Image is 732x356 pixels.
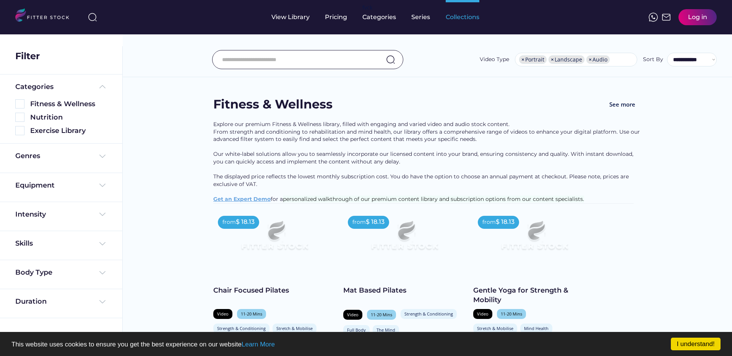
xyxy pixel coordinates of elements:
[15,99,24,108] img: Rectangle%205126.svg
[213,196,271,202] a: Get an Expert Demo
[30,99,107,109] div: Fitness & Wellness
[482,218,496,226] div: from
[222,218,236,226] div: from
[404,311,453,317] div: Strength & Conditioning
[98,268,107,277] img: Frame%20%284%29.svg
[98,210,107,219] img: Frame%20%284%29.svg
[241,311,262,317] div: 11-20 Mins
[688,13,707,21] div: Log in
[411,13,430,21] div: Series
[30,113,107,122] div: Nutrition
[671,338,721,350] a: I understand!
[15,126,24,135] img: Rectangle%205126.svg
[15,239,34,248] div: Skills
[15,151,40,161] div: Genres
[643,56,663,63] div: Sort By
[213,286,336,295] div: Chair Focused Pilates
[15,113,24,122] img: Rectangle%205126.svg
[480,56,509,63] div: Video Type
[217,325,266,331] div: Strength & Conditioning
[524,325,549,331] div: Mind Health
[236,218,255,226] div: $ 18.13
[377,327,395,333] div: The Mind
[521,57,524,62] span: ×
[242,341,275,348] a: Learn More
[343,286,466,295] div: Mat Based Pilates
[325,13,347,21] div: Pricing
[213,173,630,188] span: The displayed price reflects the lowest monthly subscription cost. You do have the option to choo...
[98,82,107,91] img: Frame%20%285%29.svg
[366,218,385,226] div: $ 18.13
[371,312,392,317] div: 11-20 Mins
[15,268,52,277] div: Body Type
[271,13,310,21] div: View Library
[15,50,40,63] div: Filter
[446,13,479,21] div: Collections
[549,55,584,64] li: Landscape
[649,13,658,22] img: meteor-icons_whatsapp%20%281%29.svg
[226,211,323,266] img: Frame%2079%20%281%29.svg
[586,55,610,64] li: Audio
[276,325,313,331] div: Stretch & Mobilise
[88,13,97,22] img: search-normal%203.svg
[362,13,396,21] div: Categories
[98,181,107,190] img: Frame%20%284%29.svg
[519,55,547,64] li: Portrait
[551,57,554,62] span: ×
[283,196,584,202] span: personalized walkthrough of our premium content library and subscription options from our content...
[213,121,641,203] div: Explore our premium Fitness & Wellness library, filled with engaging and varied video and audio s...
[662,13,671,22] img: Frame%2051.svg
[477,325,513,331] div: Stretch & Mobilise
[386,55,395,64] img: search-normal.svg
[30,126,107,136] div: Exercise Library
[217,311,229,317] div: Video
[485,211,583,266] img: Frame%2079%20%281%29.svg
[501,311,522,317] div: 11-20 Mins
[15,297,47,306] div: Duration
[98,239,107,248] img: Frame%20%284%29.svg
[15,181,55,190] div: Equipment
[213,96,333,113] div: Fitness & Wellness
[352,218,366,226] div: from
[355,211,453,266] img: Frame%2079%20%281%29.svg
[15,82,54,92] div: Categories
[98,297,107,306] img: Frame%20%284%29.svg
[473,286,596,305] div: Gentle Yoga for Strength & Mobility
[98,152,107,161] img: Frame%20%284%29.svg
[477,311,489,317] div: Video
[603,96,641,113] button: See more
[347,312,359,317] div: Video
[496,218,515,226] div: $ 18.13
[15,210,46,219] div: Intensity
[15,8,76,24] img: LOGO.svg
[362,4,372,11] div: fvck
[347,327,366,333] div: Full Body
[589,57,592,62] span: ×
[11,341,721,348] p: This website uses cookies to ensure you get the best experience on our website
